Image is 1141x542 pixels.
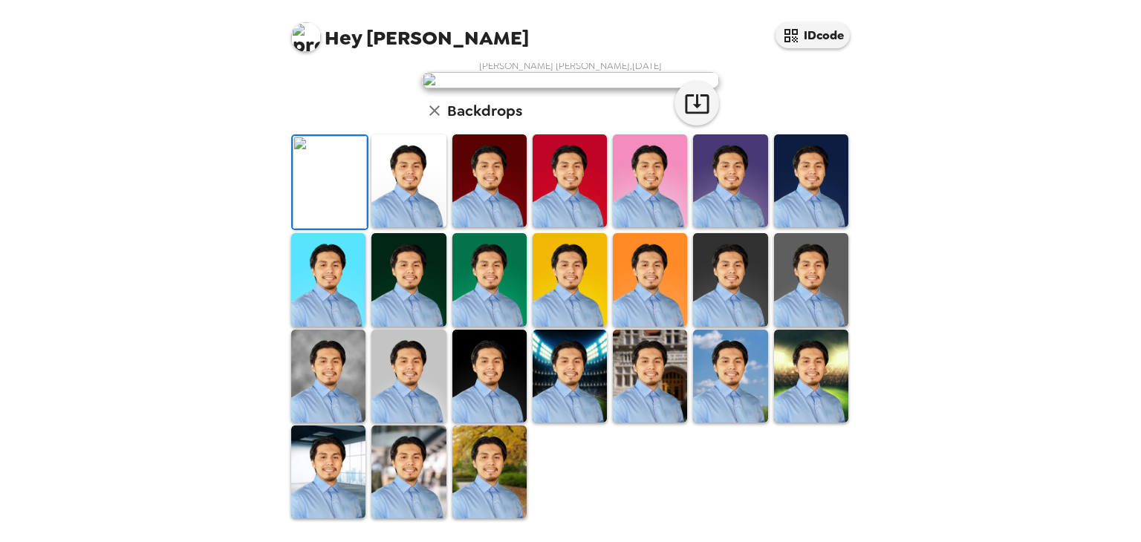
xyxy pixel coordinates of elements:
img: profile pic [291,22,321,52]
button: IDcode [776,22,850,48]
img: user [422,72,719,88]
span: [PERSON_NAME] [291,15,529,48]
img: Original [293,136,367,229]
span: [PERSON_NAME] [PERSON_NAME] , [DATE] [479,59,662,72]
h6: Backdrops [447,99,522,123]
span: Hey [325,25,362,51]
